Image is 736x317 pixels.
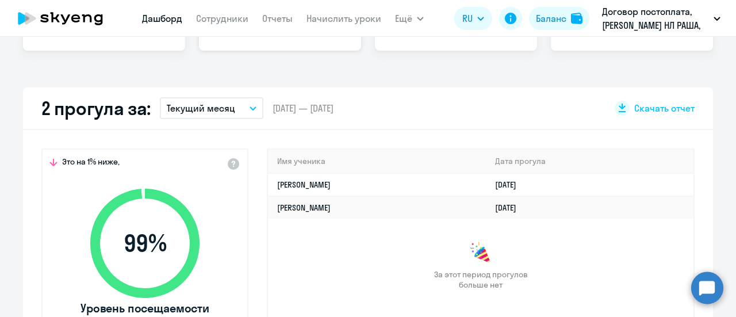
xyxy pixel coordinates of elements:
a: Начислить уроки [306,13,381,24]
span: Это на 1% ниже, [62,156,120,170]
button: Договор постоплата, [PERSON_NAME] НЛ РАША, ООО [596,5,726,32]
img: congrats [469,242,492,265]
a: Сотрудники [196,13,248,24]
th: Дата прогула [486,150,693,173]
a: [PERSON_NAME] [277,203,331,213]
p: Текущий месяц [167,101,235,115]
a: Отчеты [262,13,293,24]
span: RU [462,12,473,25]
th: Имя ученика [268,150,486,173]
button: Текущий месяц [160,97,263,119]
a: [DATE] [495,203,526,213]
img: balance [571,13,582,24]
button: Балансbalance [529,7,589,30]
a: [PERSON_NAME] [277,179,331,190]
div: Баланс [536,12,566,25]
button: Ещё [395,7,424,30]
a: [DATE] [495,179,526,190]
span: 99 % [79,230,211,257]
span: За этот период прогулов больше нет [432,269,529,290]
span: Ещё [395,12,412,25]
button: RU [454,7,492,30]
a: Дашборд [142,13,182,24]
h2: 2 прогула за: [41,97,151,120]
span: [DATE] — [DATE] [273,102,333,114]
span: Скачать отчет [634,102,695,114]
p: Договор постоплата, [PERSON_NAME] НЛ РАША, ООО [602,5,709,32]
